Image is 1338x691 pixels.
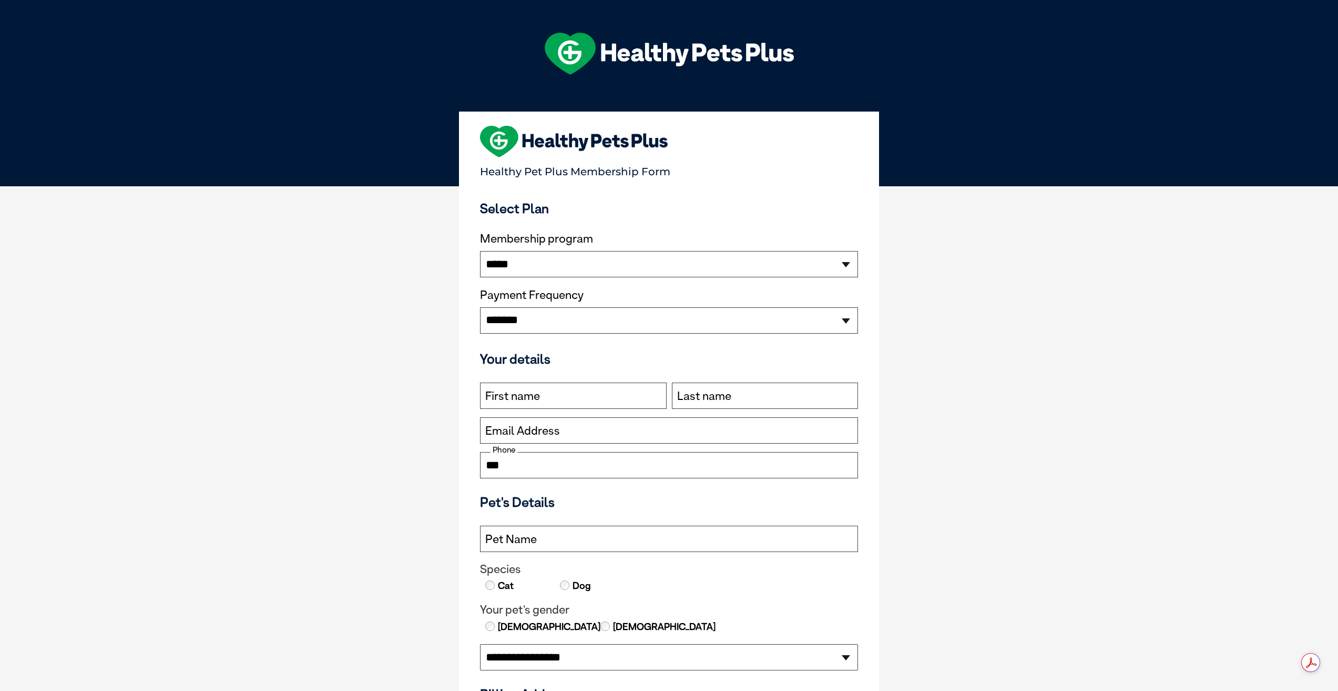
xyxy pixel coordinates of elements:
[480,563,858,576] legend: Species
[480,161,858,178] p: Healthy Pet Plus Membership Form
[571,579,591,593] label: Dog
[485,424,560,438] label: Email Address
[476,494,862,510] h3: Pet's Details
[677,389,731,403] label: Last name
[545,33,794,75] img: hpp-logo-landscape-green-white.png
[480,351,858,367] h3: Your details
[485,389,540,403] label: First name
[497,620,600,634] label: [DEMOGRAPHIC_DATA]
[480,232,858,246] label: Membership program
[480,126,668,157] img: heart-shape-hpp-logo-large.png
[480,603,858,617] legend: Your pet's gender
[480,201,858,216] h3: Select Plan
[491,445,517,455] label: Phone
[480,288,584,302] label: Payment Frequency
[497,579,514,593] label: Cat
[612,620,716,634] label: [DEMOGRAPHIC_DATA]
